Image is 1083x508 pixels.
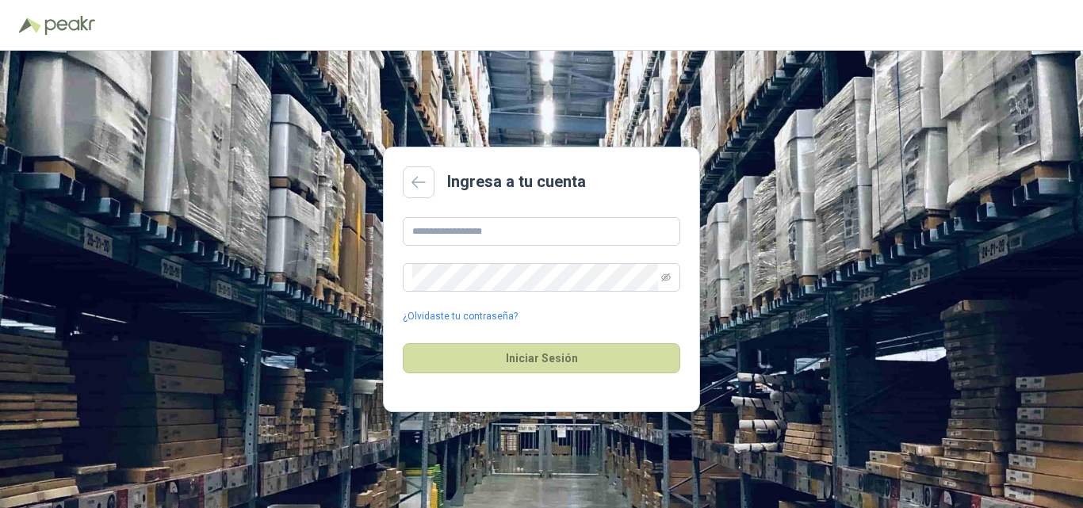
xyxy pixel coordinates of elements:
h2: Ingresa a tu cuenta [447,170,586,194]
span: eye-invisible [661,273,671,282]
a: ¿Olvidaste tu contraseña? [403,309,518,324]
button: Iniciar Sesión [403,343,680,373]
img: Peakr [44,16,95,35]
img: Logo [19,17,41,33]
